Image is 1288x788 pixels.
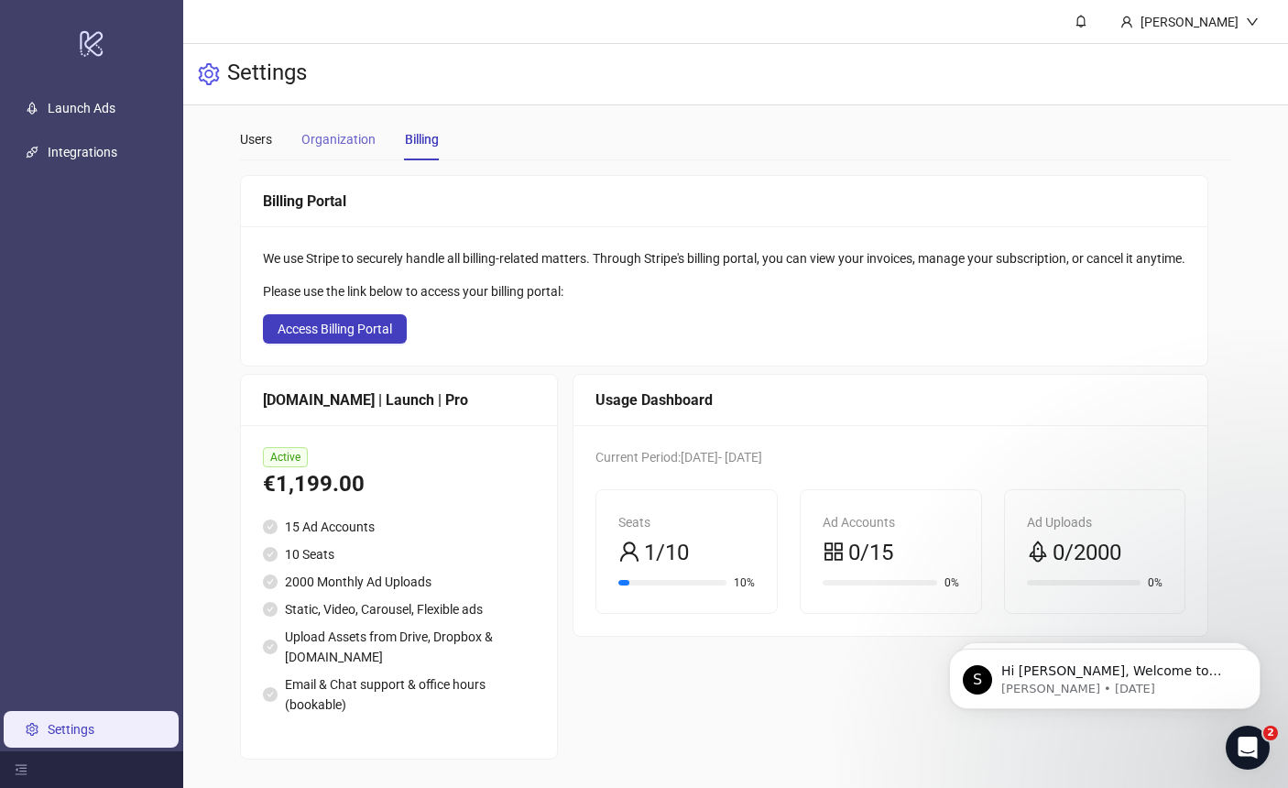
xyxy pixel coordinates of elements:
span: bell [1075,15,1087,27]
span: 0% [1148,577,1162,588]
div: Please use the link below to access your billing portal: [263,281,1185,301]
a: Integrations [48,146,117,160]
span: Active [263,447,308,467]
span: Current Period: [DATE] - [DATE] [595,450,762,465]
span: check-circle [263,520,278,534]
div: [PERSON_NAME] [1133,12,1246,32]
span: 2 [1263,726,1278,740]
li: 15 Ad Accounts [263,517,535,537]
span: setting [198,63,220,85]
span: check-circle [263,575,278,589]
li: 2000 Monthly Ad Uploads [263,572,535,592]
li: Static, Video, Carousel, Flexible ads [263,599,535,619]
span: check-circle [263,687,278,702]
span: Access Billing Portal [278,322,392,336]
li: 10 Seats [263,544,535,564]
li: Email & Chat support & office hours (bookable) [263,674,535,715]
span: 10% [734,577,755,588]
a: Settings [48,722,94,737]
span: rocket [1027,541,1049,563]
div: Seats [618,512,755,532]
div: Billing Portal [263,190,1185,213]
li: Upload Assets from Drive, Dropbox & [DOMAIN_NAME] [263,627,535,667]
span: 1/10 [644,536,689,571]
div: Organization [301,129,376,149]
button: Access Billing Portal [263,314,407,344]
span: 0/15 [848,536,893,571]
span: user [618,541,640,563]
span: 0% [944,577,959,588]
div: €1,199.00 [263,467,535,502]
span: menu-fold [15,763,27,776]
span: appstore [823,541,845,563]
a: Launch Ads [48,102,115,116]
span: check-circle [263,640,278,654]
iframe: Intercom live chat [1226,726,1270,770]
span: check-circle [263,602,278,617]
iframe: Intercom notifications message [922,610,1288,739]
div: Ad Uploads [1027,512,1163,532]
div: We use Stripe to securely handle all billing-related matters. Through Stripe's billing portal, yo... [263,248,1185,268]
div: Usage Dashboard [595,389,1185,411]
span: down [1246,16,1259,28]
div: Users [240,129,272,149]
span: 0/2000 [1053,536,1121,571]
span: check-circle [263,547,278,562]
div: Billing [405,129,439,149]
h3: Settings [227,59,307,90]
span: user [1120,16,1133,28]
div: Ad Accounts [823,512,959,532]
div: [DOMAIN_NAME] | Launch | Pro [263,389,535,411]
